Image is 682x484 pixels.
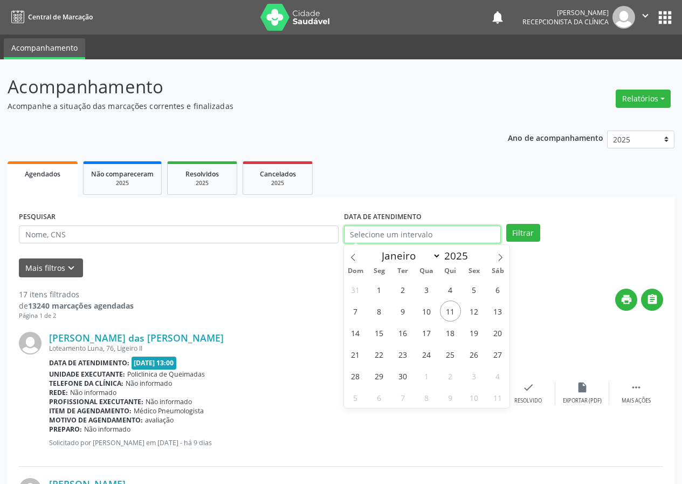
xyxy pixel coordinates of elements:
input: Nome, CNS [19,226,339,244]
input: Selecione um intervalo [344,226,501,244]
span: Não informado [70,388,116,397]
span: Setembro 11, 2025 [440,301,461,322]
button: print [615,289,637,311]
span: Setembro 25, 2025 [440,344,461,365]
b: Telefone da clínica: [49,379,123,388]
b: Preparo: [49,425,82,434]
span: Não informado [126,379,172,388]
span: Setembro 24, 2025 [416,344,437,365]
span: Dom [344,268,368,275]
button: notifications [490,10,505,25]
div: Resolvido [514,397,542,405]
span: Não informado [146,397,192,406]
b: Profissional executante: [49,397,143,406]
span: Outubro 10, 2025 [464,387,485,408]
span: Setembro 30, 2025 [392,365,414,386]
span: Setembro 5, 2025 [464,279,485,300]
input: Year [441,249,477,263]
a: Acompanhamento [4,38,85,59]
span: Setembro 14, 2025 [345,322,366,343]
div: Página 1 de 2 [19,311,134,321]
span: avaliação [145,415,174,425]
div: Exportar (PDF) [563,397,602,405]
p: Ano de acompanhamento [508,131,603,144]
span: Outubro 6, 2025 [369,387,390,408]
button: Filtrar [506,224,540,242]
span: Outubro 11, 2025 [487,387,508,408]
span: Agosto 31, 2025 [345,279,366,300]
span: Setembro 1, 2025 [369,279,390,300]
b: Item de agendamento: [49,406,132,415]
span: Setembro 9, 2025 [392,301,414,322]
span: Setembro 17, 2025 [416,322,437,343]
span: Outubro 8, 2025 [416,387,437,408]
span: Não informado [84,425,130,434]
i:  [630,381,642,393]
div: 2025 [251,179,305,187]
span: Não compareceram [91,169,154,179]
span: Setembro 8, 2025 [369,301,390,322]
span: Setembro 15, 2025 [369,322,390,343]
span: Outubro 3, 2025 [464,365,485,386]
span: Setembro 26, 2025 [464,344,485,365]
a: [PERSON_NAME] das [PERSON_NAME] [49,332,224,344]
i:  [646,294,658,305]
div: Mais ações [622,397,651,405]
span: Qui [438,268,462,275]
span: Setembro 2, 2025 [392,279,414,300]
span: Resolvidos [185,169,219,179]
span: Ter [391,268,415,275]
span: Setembro 6, 2025 [487,279,508,300]
div: de [19,300,134,311]
span: Seg [367,268,391,275]
span: Outubro 4, 2025 [487,365,508,386]
span: Setembro 4, 2025 [440,279,461,300]
span: Setembro 22, 2025 [369,344,390,365]
span: Médico Pneumologista [134,406,204,415]
button: Mais filtroskeyboard_arrow_down [19,258,83,277]
span: Setembro 23, 2025 [392,344,414,365]
span: [DATE] 13:00 [132,357,177,369]
b: Data de atendimento: [49,358,129,367]
span: Setembro 20, 2025 [487,322,508,343]
span: Setembro 13, 2025 [487,301,508,322]
span: Outubro 1, 2025 [416,365,437,386]
span: Outubro 9, 2025 [440,387,461,408]
p: Acompanhe a situação das marcações correntes e finalizadas [8,100,474,112]
label: PESQUISAR [19,209,56,226]
span: Cancelados [260,169,296,179]
div: 2025 [91,179,154,187]
a: Central de Marcação [8,8,93,26]
span: Sex [462,268,486,275]
span: Central de Marcação [28,12,93,22]
i: print [621,294,632,305]
button:  [635,6,656,29]
i: check [522,381,534,393]
div: Loteamento Luna, 76, Ligeiro II [49,344,501,353]
span: Qua [415,268,438,275]
select: Month [377,248,442,263]
span: Setembro 27, 2025 [487,344,508,365]
span: Outubro 7, 2025 [392,387,414,408]
span: Agendados [25,169,60,179]
span: Setembro 3, 2025 [416,279,437,300]
div: 17 itens filtrados [19,289,134,300]
p: Acompanhamento [8,73,474,100]
span: Outubro 2, 2025 [440,365,461,386]
span: Setembro 16, 2025 [392,322,414,343]
div: 2025 [175,179,229,187]
div: [PERSON_NAME] [522,8,609,17]
span: Policlinica de Queimadas [127,370,205,379]
span: Setembro 21, 2025 [345,344,366,365]
button:  [641,289,663,311]
b: Rede: [49,388,68,397]
img: img [19,332,42,355]
i: insert_drive_file [576,381,588,393]
span: Sáb [486,268,509,275]
span: Setembro 18, 2025 [440,322,461,343]
span: Outubro 5, 2025 [345,387,366,408]
i:  [639,10,651,22]
b: Motivo de agendamento: [49,415,143,425]
b: Unidade executante: [49,370,125,379]
i: keyboard_arrow_down [65,262,77,274]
